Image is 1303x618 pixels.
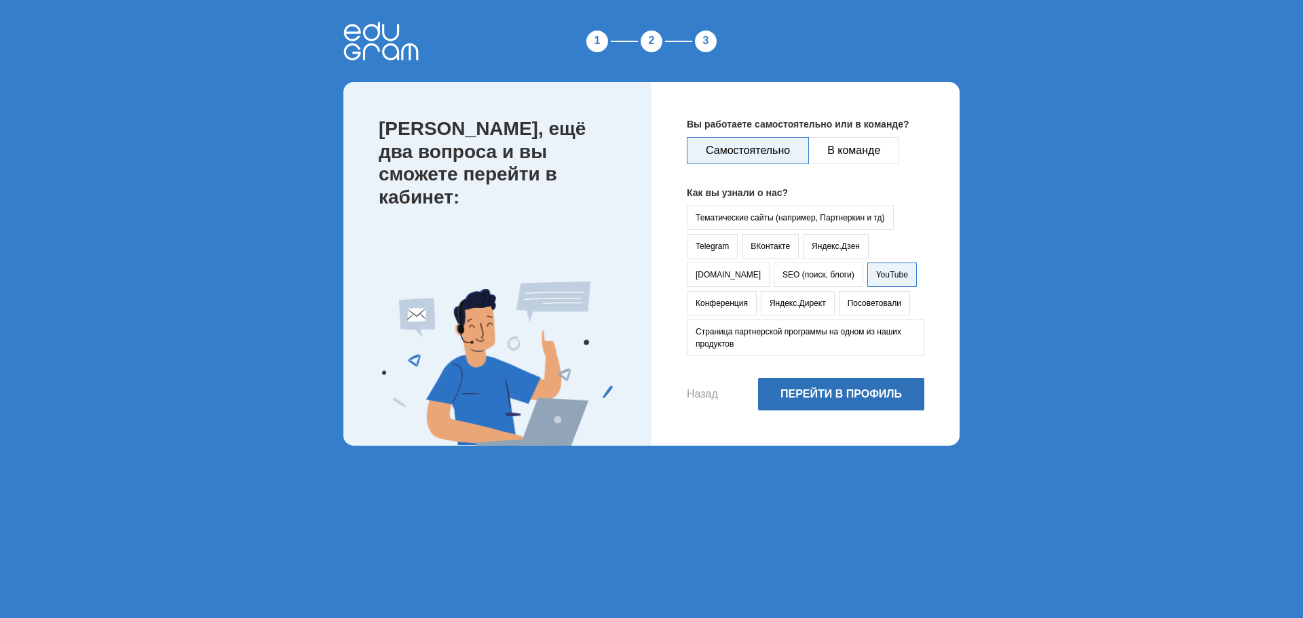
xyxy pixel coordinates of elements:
[584,28,611,55] div: 1
[687,388,718,400] button: Назад
[758,378,924,410] button: Перейти в профиль
[687,137,809,164] button: Самостоятельно
[761,291,835,315] button: Яндекс.Директ
[687,263,770,287] button: [DOMAIN_NAME]
[379,117,624,208] p: [PERSON_NAME], ещё два вопроса и вы сможете перейти в кабинет:
[774,263,863,287] button: SEO (поиск, блоги)
[382,282,613,446] img: Expert Image
[692,28,719,55] div: 3
[803,234,869,258] button: Яндекс.Дзен
[839,291,910,315] button: Посоветовали
[867,263,917,287] button: YouTube
[687,234,738,258] button: Telegram
[742,234,799,258] button: ВКонтакте
[687,117,924,132] p: Вы работаете самостоятельно или в команде?
[687,206,894,230] button: Тематические сайты (например, Партнеркин и тд)
[687,320,924,356] button: Страница партнерской программы на одном из наших продуктов
[687,186,924,200] p: Как вы узнали о нас?
[687,291,757,315] button: Конференция
[638,28,665,55] div: 2
[808,137,899,164] button: В команде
